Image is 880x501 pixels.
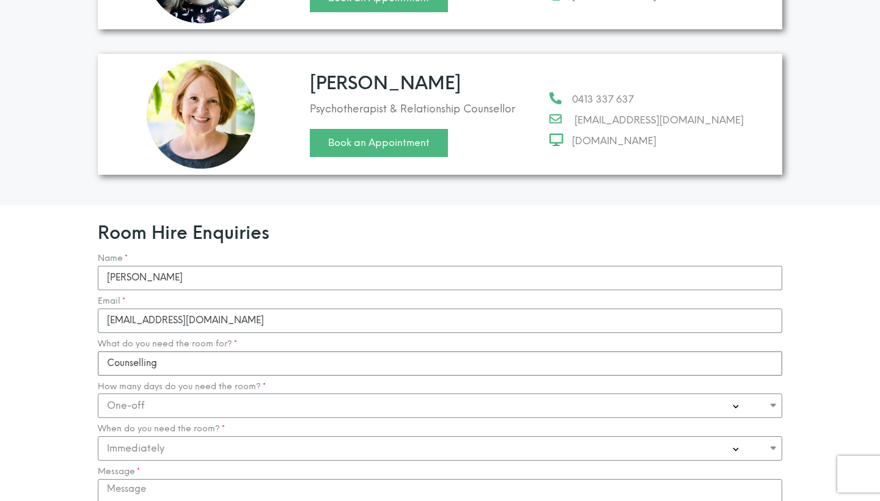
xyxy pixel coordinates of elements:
img: Jo image circle 500 [147,60,255,169]
span: Book an Appointment [328,138,430,148]
a: [EMAIL_ADDRESS][DOMAIN_NAME] [549,112,774,129]
span: [DOMAIN_NAME] [565,133,656,150]
label: How many days do you need the room? [98,382,266,392]
input: Email [98,309,782,333]
span: [EMAIL_ADDRESS][DOMAIN_NAME] [567,112,744,129]
h2: Room Hire Enquiries [98,224,782,241]
label: Name [98,254,128,263]
label: Email [98,296,125,306]
label: When do you need the room? [98,424,225,434]
span: 0413 337 637 [565,91,634,108]
a: Book an Appointment [310,129,448,157]
input: Name [98,266,782,290]
label: What do you need the room for? [98,339,237,349]
h5: Psychotherapist & Relationship Counsellor [310,104,537,114]
label: Message [98,467,140,477]
a: [DOMAIN_NAME] [549,133,774,150]
a: [PERSON_NAME] [310,72,461,93]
